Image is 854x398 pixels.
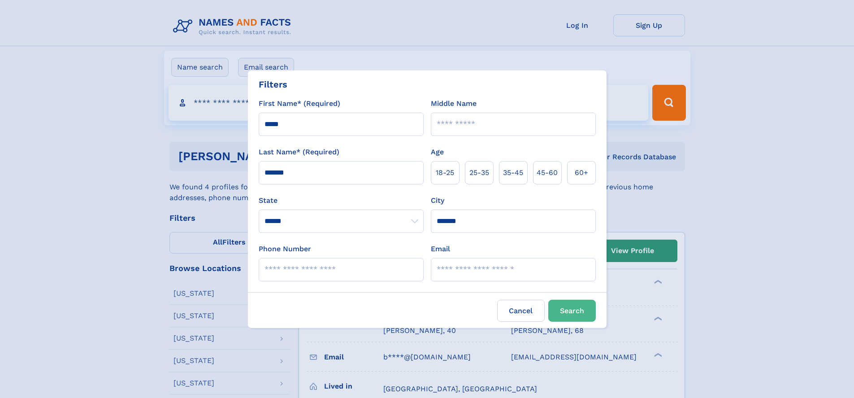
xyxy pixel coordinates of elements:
[259,195,424,206] label: State
[431,147,444,157] label: Age
[469,167,489,178] span: 25‑35
[431,244,450,254] label: Email
[497,300,545,322] label: Cancel
[548,300,596,322] button: Search
[259,244,311,254] label: Phone Number
[537,167,558,178] span: 45‑60
[436,167,454,178] span: 18‑25
[431,98,477,109] label: Middle Name
[259,147,339,157] label: Last Name* (Required)
[259,78,287,91] div: Filters
[503,167,523,178] span: 35‑45
[431,195,444,206] label: City
[575,167,588,178] span: 60+
[259,98,340,109] label: First Name* (Required)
